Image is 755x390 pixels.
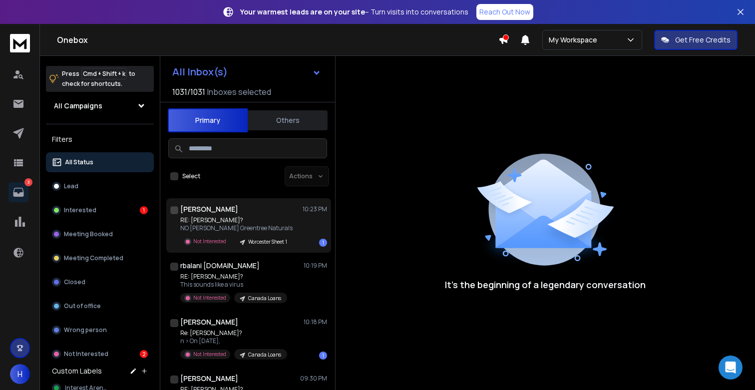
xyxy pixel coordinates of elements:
[180,224,293,232] p: NO [PERSON_NAME] Greentree Naturals
[319,352,327,360] div: 1
[180,204,238,214] h1: [PERSON_NAME]
[46,176,154,196] button: Lead
[180,261,260,271] h1: rbalani [DOMAIN_NAME]
[476,4,533,20] a: Reach Out Now
[10,364,30,384] button: H
[64,254,123,262] p: Meeting Completed
[172,67,228,77] h1: All Inbox(s)
[24,178,32,186] p: 3
[46,224,154,244] button: Meeting Booked
[180,216,293,224] p: RE: [PERSON_NAME]?
[180,281,287,289] p: This sounds like a virus
[168,108,248,132] button: Primary
[180,329,287,337] p: Re: [PERSON_NAME]?
[46,200,154,220] button: Interested1
[46,320,154,340] button: Wrong person
[549,35,601,45] p: My Workspace
[64,278,85,286] p: Closed
[304,262,327,270] p: 10:19 PM
[248,295,281,302] p: Canada Loans
[57,34,498,46] h1: Onebox
[303,205,327,213] p: 10:23 PM
[46,96,154,116] button: All Campaigns
[180,317,238,327] h1: [PERSON_NAME]
[240,7,468,17] p: – Turn visits into conversations
[52,366,102,376] h3: Custom Labels
[46,152,154,172] button: All Status
[479,7,530,17] p: Reach Out Now
[182,172,200,180] label: Select
[180,337,287,345] p: n > On [DATE],
[304,318,327,326] p: 10:18 PM
[81,68,127,79] span: Cmd + Shift + k
[10,34,30,52] img: logo
[64,326,107,334] p: Wrong person
[62,69,135,89] p: Press to check for shortcuts.
[719,356,743,380] div: Open Intercom Messenger
[180,374,238,384] h1: [PERSON_NAME]
[46,248,154,268] button: Meeting Completed
[248,351,281,359] p: Canada Loans
[675,35,731,45] p: Get Free Credits
[140,206,148,214] div: 1
[193,294,226,302] p: Not Interested
[46,272,154,292] button: Closed
[300,375,327,383] p: 09:30 PM
[64,350,108,358] p: Not Interested
[445,278,646,292] p: It’s the beginning of a legendary conversation
[193,351,226,358] p: Not Interested
[164,62,329,82] button: All Inbox(s)
[64,230,113,238] p: Meeting Booked
[193,238,226,245] p: Not Interested
[65,158,93,166] p: All Status
[140,350,148,358] div: 2
[64,182,78,190] p: Lead
[64,302,101,310] p: Out of office
[240,7,365,16] strong: Your warmest leads are on your site
[46,296,154,316] button: Out of office
[172,86,205,98] span: 1031 / 1031
[64,206,96,214] p: Interested
[54,101,102,111] h1: All Campaigns
[8,182,28,202] a: 3
[207,86,271,98] h3: Inboxes selected
[248,238,287,246] p: Worcester Sheet 1
[248,109,328,131] button: Others
[46,132,154,146] h3: Filters
[180,273,287,281] p: RE: [PERSON_NAME]?
[46,344,154,364] button: Not Interested2
[654,30,738,50] button: Get Free Credits
[319,239,327,247] div: 1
